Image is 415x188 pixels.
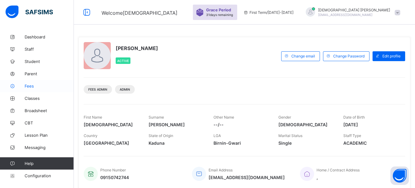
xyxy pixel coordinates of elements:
span: Country [84,133,98,138]
span: Welcome [DEMOGRAPHIC_DATA] [102,10,178,16]
span: 31 days remaining [206,13,233,17]
span: Broadsheet [25,108,74,113]
span: Classes [25,96,74,101]
span: [DEMOGRAPHIC_DATA] [278,122,334,127]
span: Edit profile [382,54,401,58]
span: Fees Admin [88,88,107,91]
span: Lesson Plan [25,133,74,138]
span: ACADEMIC [343,140,399,146]
span: State of Origin [149,133,173,138]
span: Active [117,59,129,63]
span: --/-- [213,122,269,127]
span: Date of Birth [343,115,365,119]
span: Help [25,161,74,166]
span: Single [278,140,334,146]
span: [PERSON_NAME] [116,45,158,51]
span: [PERSON_NAME] [149,122,204,127]
span: [DEMOGRAPHIC_DATA] [84,122,139,127]
span: Phone Number [100,168,126,172]
span: [DEMOGRAPHIC_DATA] [PERSON_NAME] [318,8,390,12]
span: [GEOGRAPHIC_DATA] [84,140,139,146]
span: CBT [25,120,74,125]
span: Fees [25,84,74,88]
span: Staff Type [343,133,361,138]
span: Marital Status [278,133,302,138]
span: Dashboard [25,34,74,39]
span: Surname [149,115,164,119]
span: Grace Period [206,8,231,12]
span: , [317,175,360,180]
span: session/term information [243,10,293,15]
span: Home / Contract Address [317,168,360,172]
span: Kaduna [149,140,204,146]
span: Admin [120,88,130,91]
span: Student [25,59,74,64]
span: Birnin-Gwari [213,140,269,146]
span: Change email [291,54,315,58]
span: Parent [25,71,74,76]
span: Email Address [209,168,233,172]
span: Gender [278,115,291,119]
span: [EMAIL_ADDRESS][DOMAIN_NAME] [318,13,373,17]
span: LGA [213,133,221,138]
span: [EMAIL_ADDRESS][DOMAIN_NAME] [209,175,285,180]
span: [DATE] [343,122,399,127]
span: Messaging [25,145,74,150]
span: Other Name [213,115,234,119]
span: Change Password [333,54,365,58]
button: Open asap [390,166,409,185]
span: Staff [25,47,74,52]
img: sticker-purple.71386a28dfed39d6af7621340158ba97.svg [196,9,204,16]
span: 09150742744 [100,175,129,180]
img: safsims [6,6,53,18]
span: First Name [84,115,102,119]
div: IsaiahPaul [300,7,403,18]
span: Configuration [25,173,74,178]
